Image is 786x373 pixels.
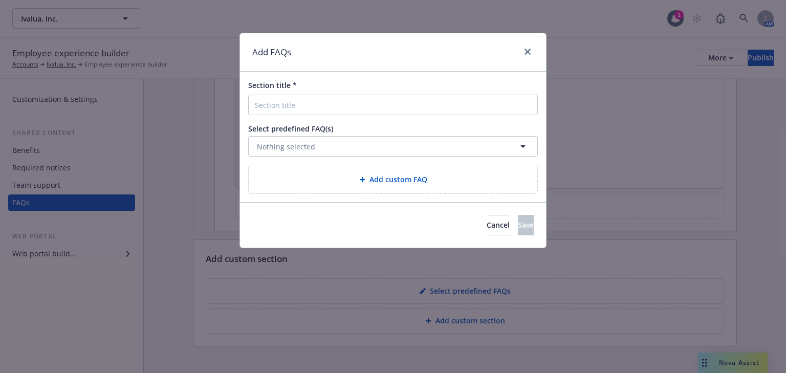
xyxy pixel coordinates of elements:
[518,220,534,230] span: Save
[248,80,297,90] span: Section title *
[257,141,315,152] span: Nothing selected
[369,174,427,185] span: Add custom FAQ
[248,165,538,194] div: Add custom FAQ
[248,123,538,134] span: Select predefined FAQ(s)
[252,46,291,59] h1: Add FAQs
[518,215,534,235] button: Save
[487,220,510,230] span: Cancel
[487,215,510,235] button: Cancel
[248,95,538,115] input: Section title
[248,136,538,157] button: Nothing selected
[521,46,534,58] a: close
